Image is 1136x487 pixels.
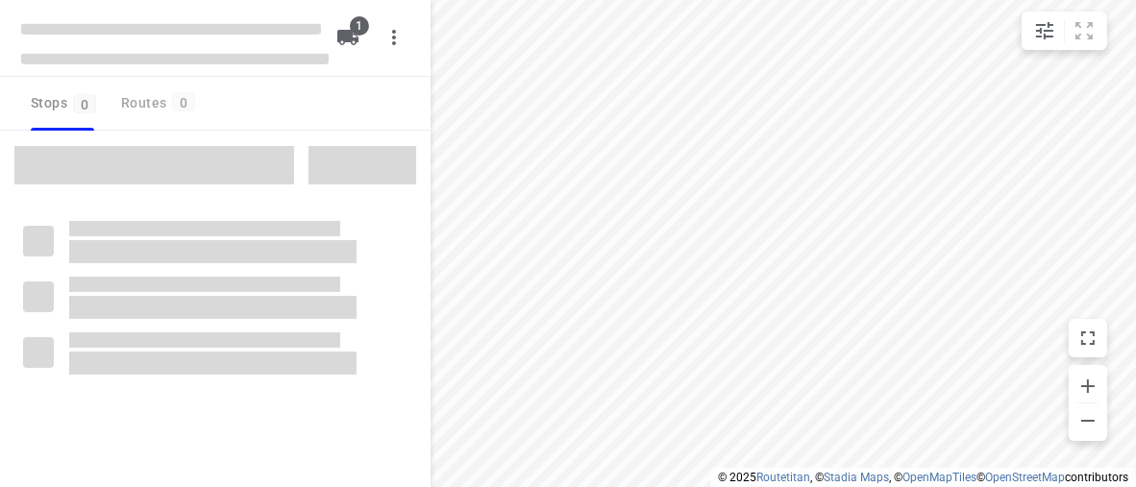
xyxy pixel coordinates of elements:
a: Routetitan [756,471,810,484]
button: Map settings [1025,12,1064,50]
li: © 2025 , © , © © contributors [718,471,1128,484]
a: Stadia Maps [824,471,889,484]
a: OpenStreetMap [985,471,1065,484]
a: OpenMapTiles [902,471,976,484]
div: small contained button group [1022,12,1107,50]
